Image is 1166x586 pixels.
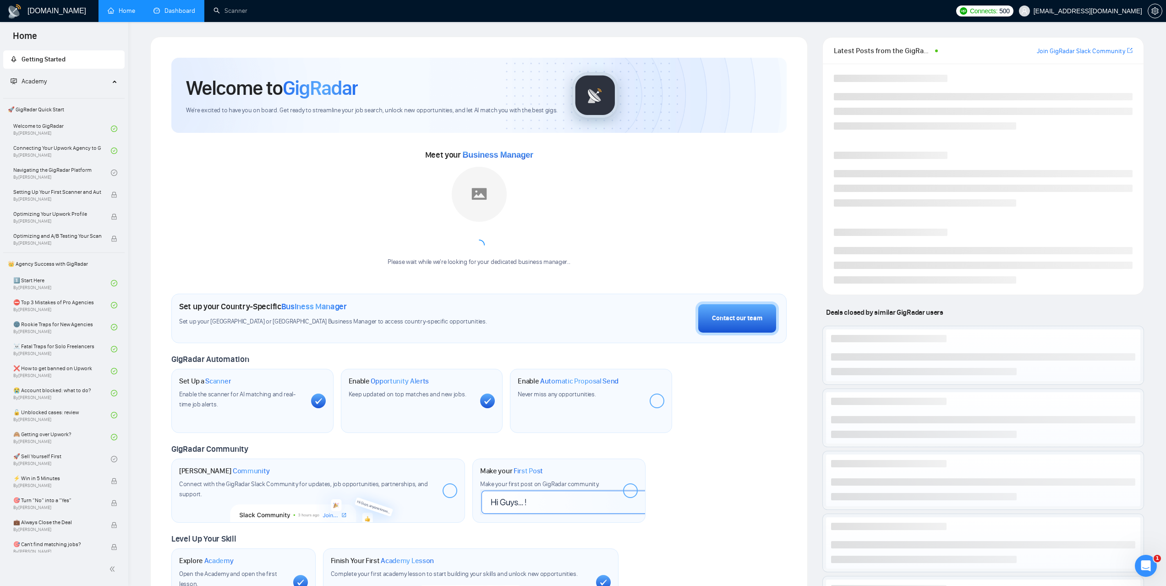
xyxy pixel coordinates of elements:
[425,150,533,160] span: Meet your
[171,444,248,454] span: GigRadar Community
[463,150,533,159] span: Business Manager
[179,390,296,408] span: Enable the scanner for AI matching and real-time job alerts.
[381,556,434,565] span: Academy Lesson
[111,368,117,374] span: check-circle
[111,280,117,286] span: check-circle
[540,377,619,386] span: Automatic Proposal Send
[1135,555,1157,577] iframe: Intercom live chat
[13,483,101,488] span: By [PERSON_NAME]
[205,377,231,386] span: Scanner
[179,318,539,326] span: Set up your [GEOGRAPHIC_DATA] or [GEOGRAPHIC_DATA] Business Manager to access country-specific op...
[970,6,997,16] span: Connects:
[13,241,101,246] span: By [PERSON_NAME]
[13,540,101,549] span: 🎯 Can't find matching jobs?
[13,187,101,197] span: Setting Up Your First Scanner and Auto-Bidder
[13,405,111,425] a: 🔓 Unblocked cases: reviewBy[PERSON_NAME]
[371,377,429,386] span: Opportunity Alerts
[111,478,117,484] span: lock
[111,412,117,418] span: check-circle
[111,126,117,132] span: check-circle
[111,192,117,198] span: lock
[213,7,247,15] a: searchScanner
[13,163,111,183] a: Navigating the GigRadar PlatformBy[PERSON_NAME]
[695,301,779,335] button: Contact our team
[382,258,576,267] div: Please wait while we're looking for your dedicated business manager...
[179,466,270,476] h1: [PERSON_NAME]
[1037,46,1125,56] a: Join GigRadar Slack Community
[230,481,406,523] img: slackcommunity-bg.png
[111,214,117,220] span: lock
[349,390,466,398] span: Keep updated on top matches and new jobs.
[186,106,558,115] span: We're excited to have you on board. Get ready to streamline your job search, unlock new opportuni...
[179,556,234,565] h1: Explore
[13,209,101,219] span: Optimizing Your Upwork Profile
[153,7,195,15] a: dashboardDashboard
[13,505,101,510] span: By [PERSON_NAME]
[13,496,101,505] span: 🎯 Turn “No” into a “Yes”
[13,295,111,315] a: ⛔ Top 3 Mistakes of Pro AgenciesBy[PERSON_NAME]
[480,466,543,476] h1: Make your
[518,377,619,386] h1: Enable
[13,474,101,483] span: ⚡ Win in 5 Minutes
[13,273,111,293] a: 1️⃣ Start HereBy[PERSON_NAME]
[13,141,111,161] a: Connecting Your Upwork Agency to GigRadarBy[PERSON_NAME]
[4,255,124,273] span: 👑 Agency Success with GigRadar
[11,77,47,85] span: Academy
[171,354,249,364] span: GigRadar Automation
[111,324,117,330] span: check-circle
[281,301,347,312] span: Business Manager
[13,383,111,403] a: 😭 Account blocked: what to do?By[PERSON_NAME]
[480,480,599,488] span: Make your first post on GigRadar community.
[13,119,111,139] a: Welcome to GigRadarBy[PERSON_NAME]
[111,302,117,308] span: check-circle
[5,29,44,49] span: Home
[111,544,117,550] span: lock
[1021,8,1028,14] span: user
[13,449,111,469] a: 🚀 Sell Yourself FirstBy[PERSON_NAME]
[111,434,117,440] span: check-circle
[4,100,124,119] span: 🚀 GigRadar Quick Start
[572,72,618,118] img: gigradar-logo.png
[186,76,358,100] h1: Welcome to
[13,518,101,527] span: 💼 Always Close the Deal
[13,219,101,224] span: By [PERSON_NAME]
[204,556,234,565] span: Academy
[834,45,932,56] span: Latest Posts from the GigRadar Community
[109,564,118,574] span: double-left
[1154,555,1161,562] span: 1
[179,480,428,498] span: Connect with the GigRadar Slack Community for updates, job opportunities, partnerships, and support.
[108,7,135,15] a: homeHome
[171,534,236,544] span: Level Up Your Skill
[452,167,507,222] img: placeholder.png
[22,77,47,85] span: Academy
[111,522,117,528] span: lock
[111,390,117,396] span: check-circle
[331,556,434,565] h1: Finish Your First
[13,361,111,381] a: ❌ How to get banned on UpworkBy[PERSON_NAME]
[960,7,967,15] img: upwork-logo.png
[22,55,66,63] span: Getting Started
[1148,7,1162,15] a: setting
[331,570,578,578] span: Complete your first academy lesson to start building your skills and unlock new opportunities.
[13,197,101,202] span: By [PERSON_NAME]
[3,50,125,69] li: Getting Started
[11,78,17,84] span: fund-projection-screen
[111,500,117,506] span: lock
[518,390,596,398] span: Never miss any opportunities.
[233,466,270,476] span: Community
[111,148,117,154] span: check-circle
[111,346,117,352] span: check-circle
[13,317,111,337] a: 🌚 Rookie Traps for New AgenciesBy[PERSON_NAME]
[111,235,117,242] span: lock
[1127,46,1133,55] a: export
[111,170,117,176] span: check-circle
[1127,47,1133,54] span: export
[822,304,947,320] span: Deals closed by similar GigRadar users
[179,301,347,312] h1: Set up your Country-Specific
[1148,4,1162,18] button: setting
[179,377,231,386] h1: Set Up a
[349,377,429,386] h1: Enable
[712,313,762,323] div: Contact our team
[7,4,22,19] img: logo
[13,527,101,532] span: By [PERSON_NAME]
